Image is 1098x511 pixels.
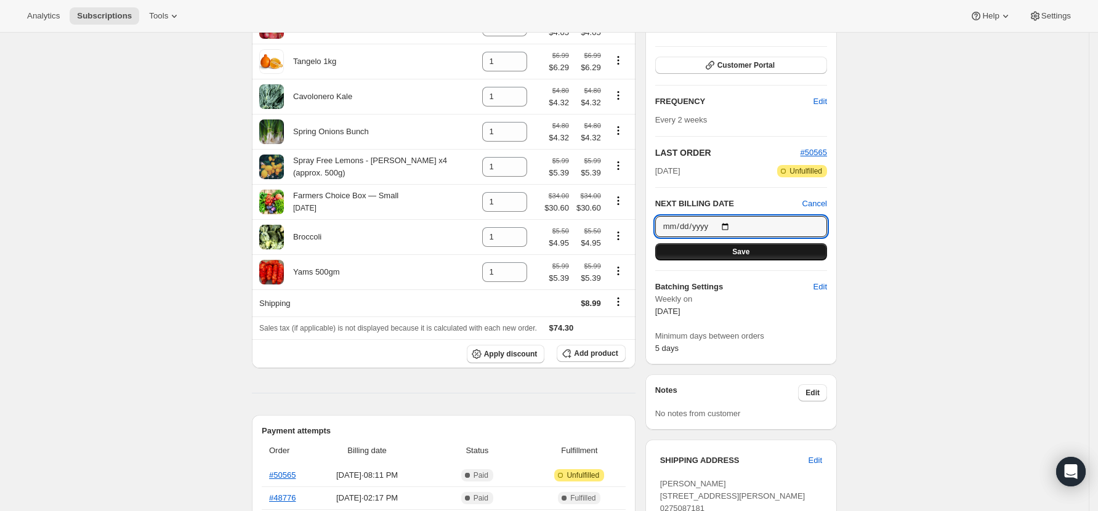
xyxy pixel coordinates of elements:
[284,155,475,179] div: Spray Free Lemons - [PERSON_NAME] x4 (approx. 500g)
[806,92,834,111] button: Edit
[1041,11,1071,21] span: Settings
[608,89,628,102] button: Product actions
[570,493,595,503] span: Fulfilled
[655,293,827,305] span: Weekly on
[557,345,625,362] button: Add product
[655,344,679,353] span: 5 days
[1056,457,1086,486] div: Open Intercom Messenger
[549,97,569,109] span: $4.32
[608,54,628,67] button: Product actions
[805,388,820,398] span: Edit
[269,470,296,480] a: #50565
[320,445,413,457] span: Billing date
[549,62,569,74] span: $6.29
[581,192,601,199] small: $34.00
[320,492,413,504] span: [DATE] · 02:17 PM
[549,237,569,249] span: $4.95
[655,384,799,401] h3: Notes
[293,204,317,212] small: [DATE]
[576,202,601,214] span: $30.60
[655,409,741,418] span: No notes from customer
[576,272,601,284] span: $5.39
[474,470,488,480] span: Paid
[77,11,132,21] span: Subscriptions
[801,148,827,157] a: #50565
[584,262,601,270] small: $5.99
[801,451,830,470] button: Edit
[421,445,533,457] span: Status
[544,202,569,214] span: $30.60
[567,470,599,480] span: Unfulfilled
[552,157,569,164] small: $5.99
[1022,7,1078,25] button: Settings
[70,7,139,25] button: Subscriptions
[259,260,284,284] img: product img
[584,157,601,164] small: $5.99
[655,198,802,210] h2: NEXT BILLING DATE
[655,57,827,74] button: Customer Portal
[284,266,340,278] div: Yams 500gm
[549,132,569,144] span: $4.32
[584,122,601,129] small: $4.80
[259,155,284,179] img: product img
[963,7,1019,25] button: Help
[259,225,284,249] img: product img
[655,243,827,260] button: Save
[576,97,601,109] span: $4.32
[259,324,537,332] span: Sales tax (if applicable) is not displayed because it is calculated with each new order.
[284,231,321,243] div: Broccoli
[581,299,601,308] span: $8.99
[660,454,809,467] h3: SHIPPING ADDRESS
[655,115,708,124] span: Every 2 weeks
[262,437,317,464] th: Order
[259,84,284,109] img: product img
[655,307,680,316] span: [DATE]
[284,126,369,138] div: Spring Onions Bunch
[552,122,569,129] small: $4.80
[284,55,336,68] div: Tangelo 1kg
[552,262,569,270] small: $5.99
[576,167,601,179] span: $5.39
[576,26,601,39] span: $4.05
[584,52,601,59] small: $6.99
[576,237,601,249] span: $4.95
[806,277,834,297] button: Edit
[608,124,628,137] button: Product actions
[576,132,601,144] span: $4.32
[655,330,827,342] span: Minimum days between orders
[584,87,601,94] small: $4.80
[252,289,478,316] th: Shipping
[549,272,569,284] span: $5.39
[259,190,284,214] img: product img
[809,454,822,467] span: Edit
[549,323,574,332] span: $74.30
[259,119,284,144] img: product img
[20,7,67,25] button: Analytics
[474,493,488,503] span: Paid
[320,469,413,481] span: [DATE] · 08:11 PM
[467,345,545,363] button: Apply discount
[802,198,827,210] button: Cancel
[801,147,827,159] button: #50565
[584,227,601,235] small: $5.50
[549,192,569,199] small: $34.00
[982,11,999,21] span: Help
[655,165,680,177] span: [DATE]
[284,190,398,214] div: Farmers Choice Box — Small
[269,493,296,502] a: #48776
[552,52,569,59] small: $6.99
[549,167,569,179] span: $5.39
[608,295,628,308] button: Shipping actions
[484,349,538,359] span: Apply discount
[549,26,569,39] span: $4.05
[789,166,822,176] span: Unfulfilled
[608,264,628,278] button: Product actions
[813,281,827,293] span: Edit
[732,247,749,257] span: Save
[655,95,813,108] h2: FREQUENCY
[576,62,601,74] span: $6.29
[608,194,628,207] button: Product actions
[655,281,813,293] h6: Batching Settings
